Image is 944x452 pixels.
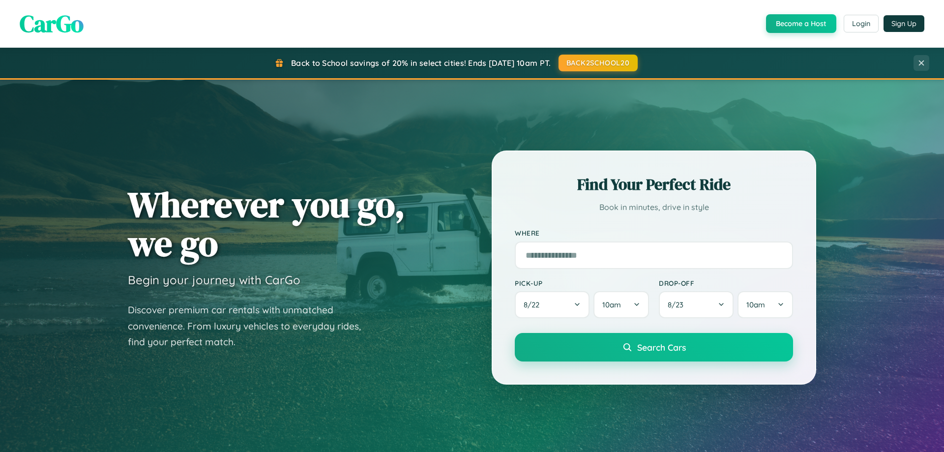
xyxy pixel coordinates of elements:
button: BACK2SCHOOL20 [559,55,638,71]
button: 8/23 [659,291,734,318]
label: Pick-up [515,279,649,287]
button: Become a Host [766,14,836,33]
h2: Find Your Perfect Ride [515,174,793,195]
span: 10am [746,300,765,309]
button: Sign Up [884,15,924,32]
h1: Wherever you go, we go [128,185,405,263]
button: 10am [593,291,649,318]
label: Drop-off [659,279,793,287]
button: Search Cars [515,333,793,362]
span: 8 / 22 [524,300,544,309]
h3: Begin your journey with CarGo [128,272,300,287]
span: 8 / 23 [668,300,688,309]
button: 8/22 [515,291,590,318]
p: Discover premium car rentals with unmatched convenience. From luxury vehicles to everyday rides, ... [128,302,374,350]
span: CarGo [20,7,84,40]
button: 10am [737,291,793,318]
span: Search Cars [637,342,686,353]
span: Back to School savings of 20% in select cities! Ends [DATE] 10am PT. [291,58,551,68]
p: Book in minutes, drive in style [515,200,793,214]
button: Login [844,15,879,32]
span: 10am [602,300,621,309]
label: Where [515,229,793,238]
